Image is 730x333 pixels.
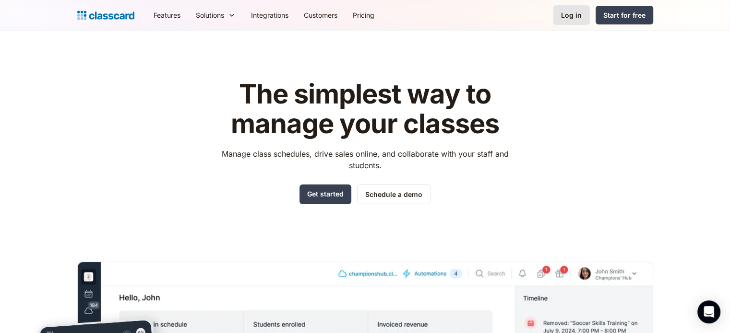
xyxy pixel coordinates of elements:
[213,148,517,171] p: Manage class schedules, drive sales online, and collaborate with your staff and students.
[146,4,188,26] a: Features
[603,10,646,20] div: Start for free
[196,10,224,20] div: Solutions
[243,4,296,26] a: Integrations
[596,6,653,24] a: Start for free
[299,184,351,204] a: Get started
[345,4,382,26] a: Pricing
[77,9,134,22] a: home
[213,80,517,138] h1: The simplest way to manage your classes
[697,300,720,323] div: Open Intercom Messenger
[188,4,243,26] div: Solutions
[553,5,590,25] a: Log in
[561,10,582,20] div: Log in
[296,4,345,26] a: Customers
[357,184,431,204] a: Schedule a demo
